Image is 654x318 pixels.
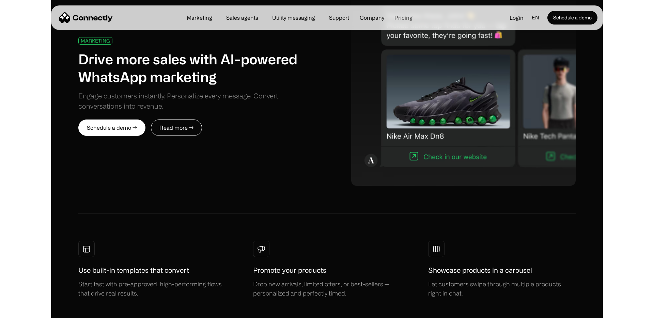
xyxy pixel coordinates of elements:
[547,11,597,25] a: Schedule a demo
[78,120,145,136] a: Schedule a demo →
[532,13,539,23] div: en
[151,120,202,136] a: Read more →
[324,15,355,20] a: Support
[428,265,532,275] h1: Showcase products in a carousel
[267,15,321,20] a: Utility messaging
[181,15,218,20] a: Marketing
[253,280,400,298] div: Drop new arrivals, limited offers, or best-sellers — personalized and perfectly timed.
[360,13,384,22] div: Company
[428,280,575,298] div: Let customers swipe through multiple products right in chat.
[389,15,418,20] a: Pricing
[504,13,529,23] a: Login
[7,305,41,316] aside: Language selected: English
[358,13,386,22] div: Company
[221,15,264,20] a: Sales agents
[529,13,547,23] div: en
[78,50,317,85] h1: Drive more sales with AI-powered WhatsApp marketing
[14,306,41,316] ul: Language list
[81,38,110,43] div: MARKETING
[78,265,189,275] h1: Use built-in templates that convert
[78,280,225,298] div: Start fast with pre-approved, high-performing flows that drive real results.
[59,13,113,23] a: home
[78,91,317,111] div: Engage customers instantly. Personalize every message. Convert conversations into revenue.
[253,265,326,275] h1: Promote your products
